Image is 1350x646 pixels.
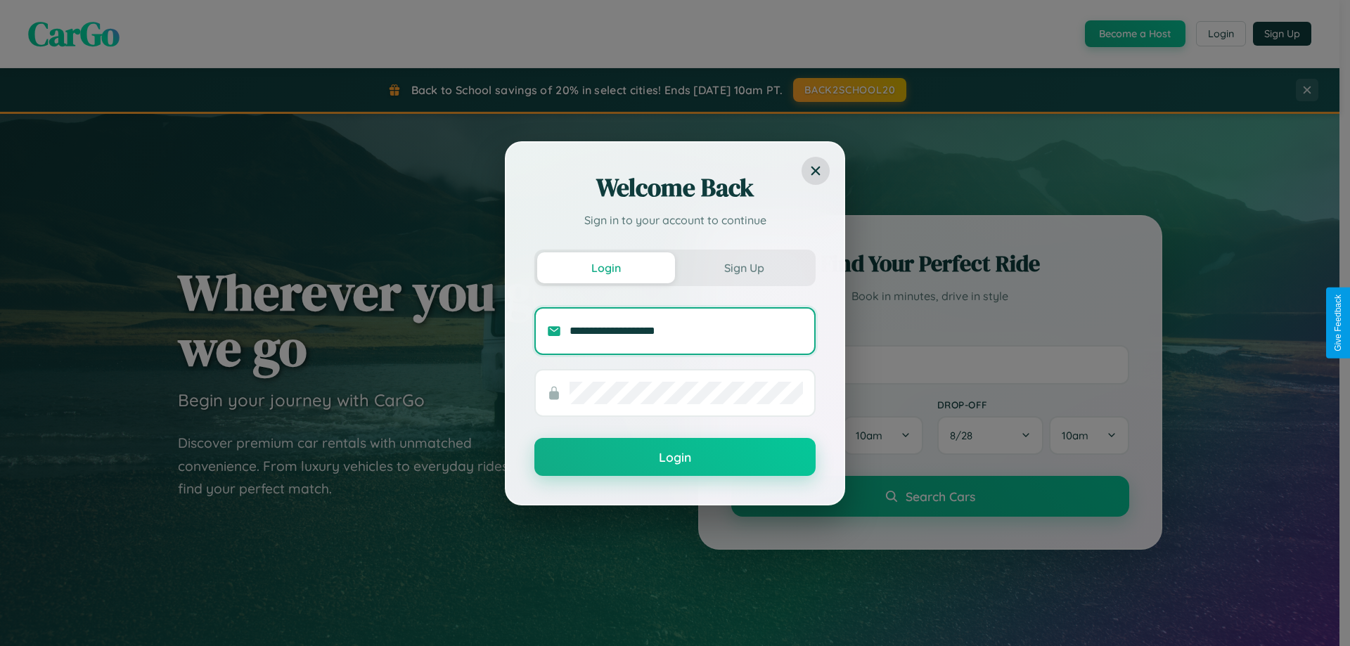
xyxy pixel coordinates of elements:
[534,212,816,228] p: Sign in to your account to continue
[534,438,816,476] button: Login
[1333,295,1343,351] div: Give Feedback
[534,171,816,205] h2: Welcome Back
[675,252,813,283] button: Sign Up
[537,252,675,283] button: Login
